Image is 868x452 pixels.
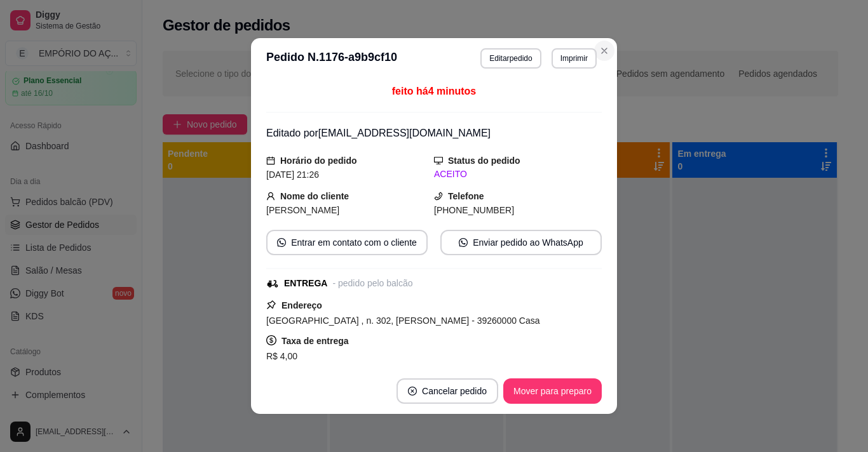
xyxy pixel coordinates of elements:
button: Close [594,41,614,61]
h3: Pedido N. 1176-a9b9cf10 [266,48,397,69]
span: pushpin [266,300,276,310]
strong: Horário do pedido [280,156,357,166]
span: whats-app [459,238,468,247]
div: ACEITO [434,168,602,181]
button: whats-appEntrar em contato com o cliente [266,230,428,255]
span: [GEOGRAPHIC_DATA] , n. 302, [PERSON_NAME] - 39260000 Casa [266,316,540,326]
button: Mover para preparo [503,378,602,404]
span: user [266,192,275,201]
span: close-circle [408,387,417,395]
button: Imprimir [552,48,597,69]
span: [PERSON_NAME] [266,205,339,215]
span: calendar [266,156,275,165]
span: R$ 4,00 [266,351,297,361]
span: dollar [266,335,276,345]
button: whats-appEnviar pedido ao WhatsApp [440,230,602,255]
span: whats-app [277,238,286,247]
span: desktop [434,156,443,165]
button: close-circleCancelar pedido [397,378,498,404]
strong: Nome do cliente [280,191,349,201]
strong: Telefone [448,191,484,201]
span: feito há 4 minutos [392,86,476,96]
button: Editarpedido [480,48,541,69]
span: phone [434,192,443,201]
strong: Taxa de entrega [281,336,349,346]
div: ENTREGA [284,277,327,290]
span: [PHONE_NUMBER] [434,205,514,215]
span: Editado por [EMAIL_ADDRESS][DOMAIN_NAME] [266,128,491,138]
strong: Endereço [281,300,322,310]
div: - pedido pelo balcão [332,277,412,290]
strong: Status do pedido [448,156,520,166]
span: [DATE] 21:26 [266,169,319,180]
